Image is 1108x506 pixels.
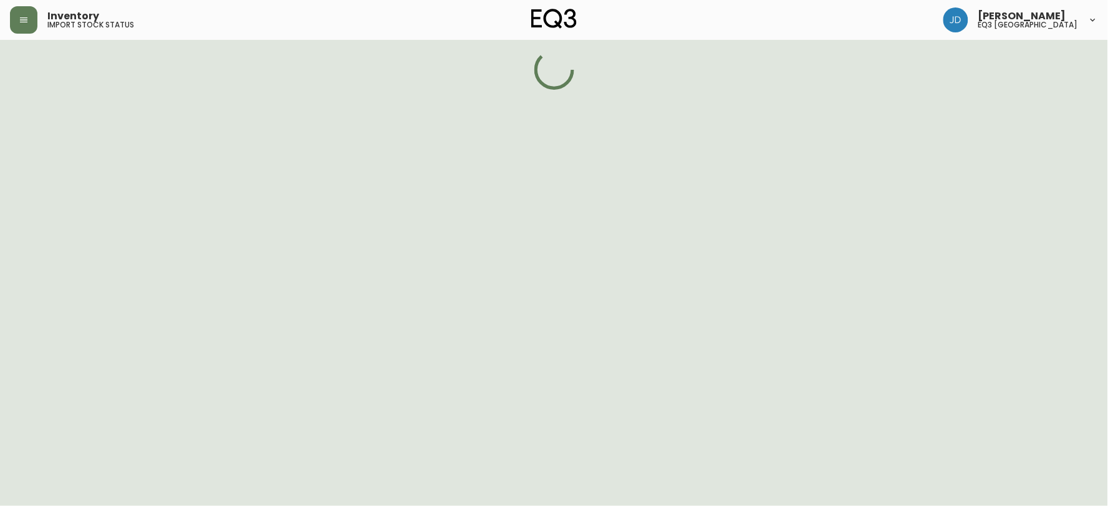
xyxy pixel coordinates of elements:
img: f07b9737c812aa98c752eabb4ed83364 [943,7,968,32]
img: logo [531,9,577,29]
span: [PERSON_NAME] [978,11,1066,21]
h5: import stock status [47,21,134,29]
h5: eq3 [GEOGRAPHIC_DATA] [978,21,1078,29]
span: Inventory [47,11,99,21]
